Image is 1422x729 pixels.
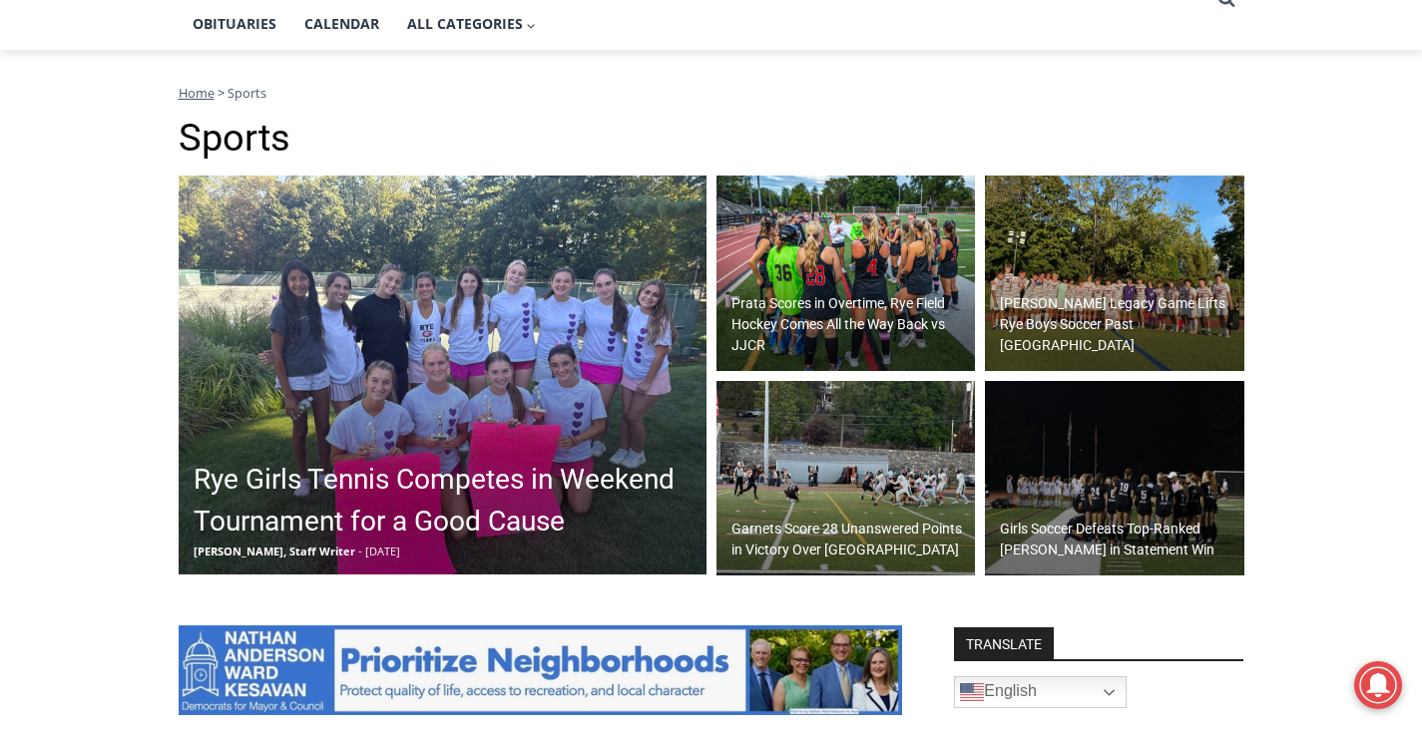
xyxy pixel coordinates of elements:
a: Girls Soccer Defeats Top-Ranked [PERSON_NAME] in Statement Win [985,381,1244,576]
a: Garnets Score 28 Unanswered Points in Victory Over [GEOGRAPHIC_DATA] [716,381,976,576]
strong: TRANSLATE [954,627,1054,659]
div: Face Painting [209,59,278,164]
h1: Sports [179,116,1244,162]
a: English [954,676,1127,708]
h2: Garnets Score 28 Unanswered Points in Victory Over [GEOGRAPHIC_DATA] [731,519,971,560]
a: Home [179,84,215,102]
img: en [960,680,984,704]
h2: Prata Scores in Overtime, Rye Field Hockey Comes All the Way Back vs JJCR [731,293,971,356]
div: 3 [209,169,218,188]
span: Intern @ [DOMAIN_NAME] [522,198,925,243]
div: "The first chef I interviewed talked about coming to [GEOGRAPHIC_DATA] from [GEOGRAPHIC_DATA] in ... [504,1,943,193]
div: 6 [233,169,241,188]
a: Prata Scores in Overtime, Rye Field Hockey Comes All the Way Back vs JJCR [716,176,976,371]
h2: Rye Girls Tennis Competes in Weekend Tournament for a Good Cause [194,459,702,543]
span: - [358,544,362,558]
a: [PERSON_NAME] Legacy Game Lifts Rye Boys Soccer Past [GEOGRAPHIC_DATA] [985,176,1244,371]
nav: Breadcrumbs [179,83,1244,103]
h2: Girls Soccer Defeats Top-Ranked [PERSON_NAME] in Statement Win [1000,519,1239,560]
a: Rye Girls Tennis Competes in Weekend Tournament for a Good Cause [PERSON_NAME], Staff Writer - [D... [179,176,707,574]
h4: [PERSON_NAME] Read Sanctuary Fall Fest: [DATE] [16,200,255,246]
span: [PERSON_NAME], Staff Writer [194,544,355,558]
span: Sports [228,84,266,102]
div: / [223,169,228,188]
img: (PHOTO: The Rye Field Hockey team from September 16, 2025. Credit: Maureen Tsuchida.) [716,176,976,371]
a: Intern @ [DOMAIN_NAME] [480,193,967,248]
a: [PERSON_NAME] Read Sanctuary Fall Fest: [DATE] [1,198,288,248]
img: (PHOTO: The Rye Girls Soccer team from September 27, 2025. Credit: Alvar Lee.) [985,381,1244,576]
span: [DATE] [365,544,400,558]
span: > [218,84,225,102]
img: (PHOTO: Rye Football's Henry Shoemaker (#5) kicks an extra point in his team's 42-13 win vs Yorkt... [716,381,976,576]
img: (PHOTO: The top Rye Girls Varsity Tennis team poses after the Georgia Williams Memorial Scholarsh... [179,176,707,574]
h2: [PERSON_NAME] Legacy Game Lifts Rye Boys Soccer Past [GEOGRAPHIC_DATA] [1000,293,1239,356]
img: (PHOTO: The Rye Boys Soccer team from October 4, 2025, against Pleasantville. Credit: Daniela Arr... [985,176,1244,371]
